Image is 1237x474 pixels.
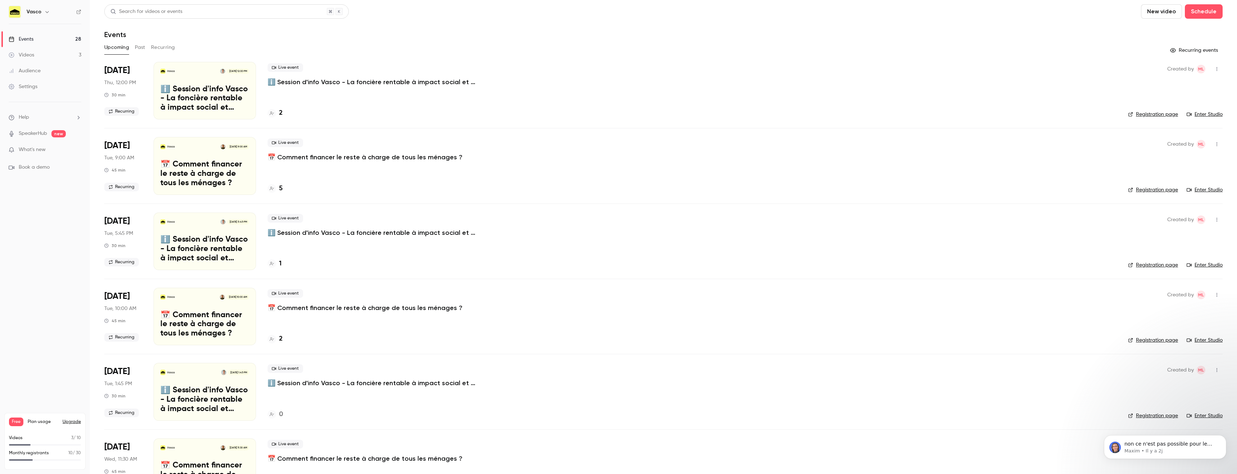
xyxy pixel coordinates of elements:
a: Enter Studio [1187,337,1223,344]
span: Marin Lemay [1197,140,1205,149]
a: 2 [268,108,283,118]
img: ℹ️ Session d'info Vasco - La foncière rentable à impact social et environnemental [160,219,165,224]
div: 30 min [104,92,125,98]
li: help-dropdown-opener [9,114,81,121]
p: Vasco [167,69,175,73]
h4: 1 [279,259,282,269]
img: 📅 Comment financer le reste à charge de tous les ménages ? [160,445,165,450]
span: ML [1198,366,1204,374]
div: Search for videos or events [110,8,182,15]
div: 45 min [104,167,125,173]
p: Vasco [167,295,175,299]
img: 📅 Comment financer le reste à charge de tous les ménages ? [160,295,165,300]
p: Vasco [167,220,175,224]
a: 📅 Comment financer le reste à charge de tous les ménages ?VascoSébastien Prot[DATE] 10:00 AM📅 Com... [154,288,256,345]
span: Recurring [104,107,139,116]
button: Upgrade [63,419,81,425]
a: SpeakerHub [19,130,47,137]
div: Oct 9 Thu, 12:00 PM (Europe/Paris) [104,62,142,119]
a: 5 [268,184,283,193]
span: [DATE] 1:45 PM [228,370,249,375]
img: ℹ️ Session d'info Vasco - La foncière rentable à impact social et environnemental [160,370,165,375]
p: Monthly registrants [9,450,49,456]
a: Registration page [1128,111,1178,118]
span: Plan usage [28,419,58,425]
span: Tue, 10:00 AM [104,305,136,312]
h6: Vasco [27,8,41,15]
span: [DATE] [104,441,130,453]
span: ML [1198,215,1204,224]
a: Registration page [1128,337,1178,344]
p: ℹ️ Session d'info Vasco - La foncière rentable à impact social et environnemental [268,379,483,387]
button: Recurring [151,42,175,53]
a: 0 [268,410,283,419]
span: [DATE] [104,215,130,227]
span: Recurring [104,183,139,191]
p: / 30 [68,450,81,456]
p: Videos [9,435,23,441]
a: ℹ️ Session d'info Vasco - La foncière rentable à impact social et environnementalVascoMathieu Gue... [154,213,256,270]
a: Enter Studio [1187,412,1223,419]
a: 📅 Comment financer le reste à charge de tous les ménages ? [268,454,462,463]
span: ML [1198,140,1204,149]
span: Tue, 1:45 PM [104,380,132,387]
a: 2 [268,334,283,344]
p: Vasco [167,371,175,374]
a: 📅 Comment financer le reste à charge de tous les ménages ?VascoSébastien Prot[DATE] 9:00 AM📅 Comm... [154,137,256,195]
h4: 5 [279,184,283,193]
div: Oct 14 Tue, 5:45 PM (Europe/Paris) [104,213,142,270]
a: Enter Studio [1187,261,1223,269]
img: Mathieu Guerchoux [220,219,225,224]
img: Vasco [9,6,20,18]
span: [DATE] 5:45 PM [227,219,249,224]
span: Tue, 5:45 PM [104,230,133,237]
p: 📅 Comment financer le reste à charge de tous les ménages ? [160,311,249,338]
span: [DATE] [104,291,130,302]
span: Created by [1167,140,1194,149]
span: Book a demo [19,164,50,171]
div: 45 min [104,318,125,324]
a: Registration page [1128,186,1178,193]
p: Vasco [167,446,175,450]
a: Enter Studio [1187,186,1223,193]
div: 30 min [104,243,125,249]
p: 📅 Comment financer le reste à charge de tous les ménages ? [268,304,462,312]
span: 10 [68,451,73,455]
h4: 2 [279,108,283,118]
span: [DATE] 11:30 AM [227,445,249,450]
span: Live event [268,440,303,448]
span: What's new [19,146,46,154]
p: 📅 Comment financer le reste à charge de tous les ménages ? [268,153,462,161]
span: Recurring [104,409,139,417]
img: Mathieu Guerchoux [221,370,226,375]
span: Created by [1167,65,1194,73]
button: Schedule [1185,4,1223,19]
iframe: Intercom notifications message [1093,420,1237,470]
span: Thu, 12:00 PM [104,79,136,86]
span: Recurring [104,333,139,342]
a: ℹ️ Session d'info Vasco - La foncière rentable à impact social et environnemental [268,78,483,86]
span: [DATE] 10:00 AM [227,295,249,300]
a: ℹ️ Session d'info Vasco - La foncière rentable à impact social et environnemental [268,228,483,237]
span: Free [9,418,23,426]
span: Marin Lemay [1197,65,1205,73]
p: 📅 Comment financer le reste à charge de tous les ménages ? [160,160,249,188]
img: Sébastien Prot [220,445,225,450]
div: Settings [9,83,37,90]
p: ℹ️ Session d'info Vasco - La foncière rentable à impact social et environnemental [160,386,249,414]
div: Events [9,36,33,43]
span: Recurring [104,258,139,266]
span: Marin Lemay [1197,366,1205,374]
span: Live event [268,214,303,223]
span: Live event [268,138,303,147]
img: Sébastien Prot [220,144,225,149]
div: Videos [9,51,34,59]
a: 1 [268,259,282,269]
span: Help [19,114,29,121]
span: Live event [268,63,303,72]
span: Created by [1167,366,1194,374]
